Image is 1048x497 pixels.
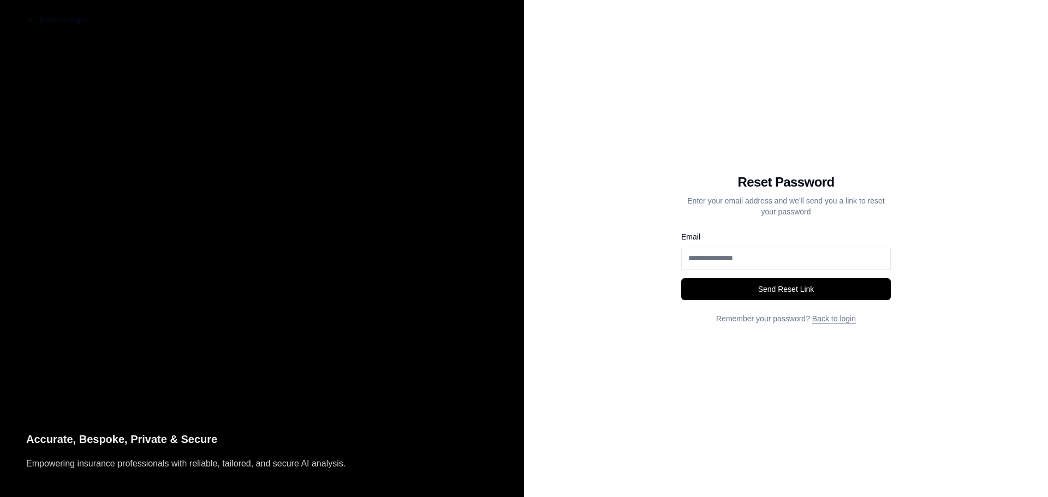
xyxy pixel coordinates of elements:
[681,232,700,241] label: Email
[17,9,96,31] button: Back to login
[812,314,856,323] a: Back to login
[681,195,891,217] p: Enter your email address and we'll send you a link to reset your password
[681,173,891,191] h1: Reset Password
[26,430,498,448] p: Accurate, Bespoke, Private & Secure
[681,313,891,324] p: Remember your password?
[681,278,891,300] button: Send Reset Link
[26,457,498,471] p: Empowering insurance professionals with reliable, tailored, and secure AI analysis.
